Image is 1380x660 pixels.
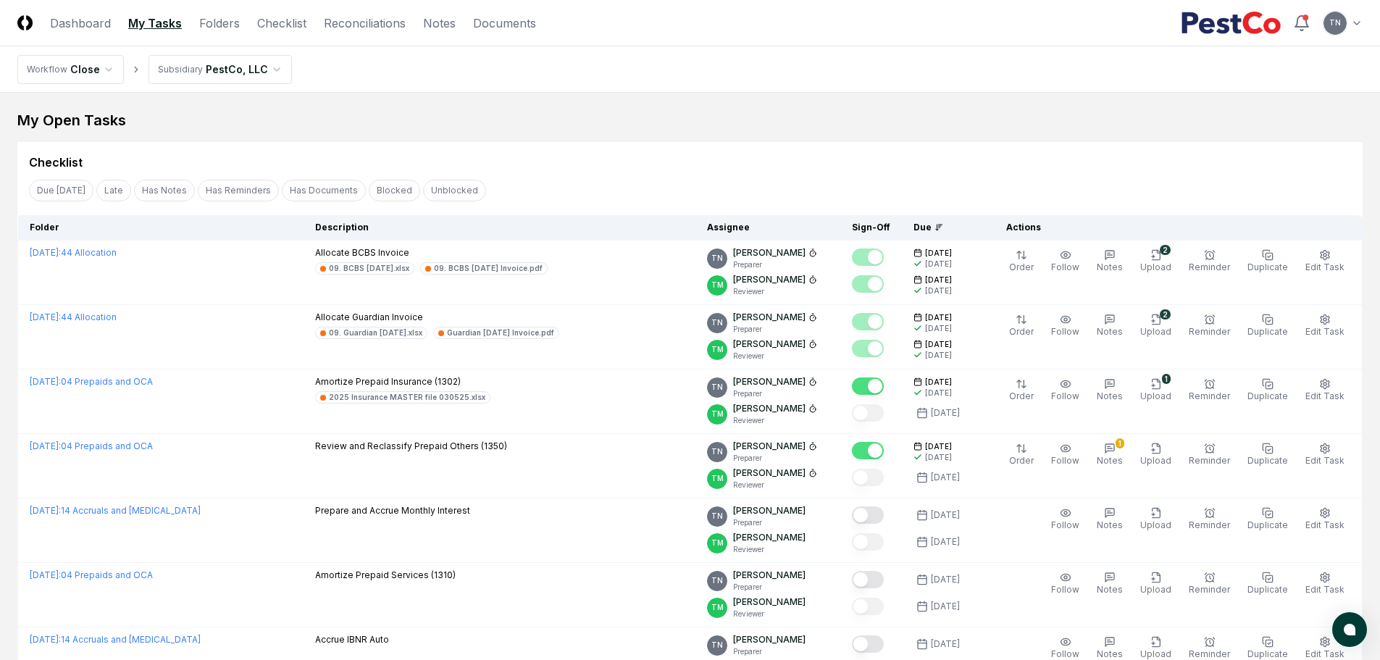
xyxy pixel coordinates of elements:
[1140,584,1171,595] span: Upload
[1048,375,1082,406] button: Follow
[1245,311,1291,341] button: Duplicate
[17,110,1363,130] div: My Open Tasks
[711,575,723,586] span: TN
[1097,584,1123,595] span: Notes
[733,480,817,490] p: Reviewer
[733,582,806,593] p: Preparer
[315,375,490,388] p: Amortize Prepaid Insurance (1302)
[1051,390,1079,401] span: Follow
[1329,17,1341,28] span: TN
[1140,262,1171,272] span: Upload
[1051,455,1079,466] span: Follow
[198,180,279,201] button: Has Reminders
[1189,455,1230,466] span: Reminder
[925,377,952,388] span: [DATE]
[1305,648,1345,659] span: Edit Task
[711,280,724,291] span: TM
[852,313,884,330] button: Mark complete
[711,473,724,484] span: TM
[733,246,806,259] p: [PERSON_NAME]
[733,453,817,464] p: Preparer
[1006,375,1037,406] button: Order
[852,340,884,357] button: Mark complete
[1140,455,1171,466] span: Upload
[931,600,960,613] div: [DATE]
[733,596,806,609] p: [PERSON_NAME]
[1051,519,1079,530] span: Follow
[733,311,806,324] p: [PERSON_NAME]
[315,440,507,453] p: Review and Reclassify Prepaid Others (1350)
[931,509,960,522] div: [DATE]
[733,517,806,528] p: Preparer
[1322,10,1348,36] button: TN
[30,505,201,516] a: [DATE]:14 Accruals and [MEDICAL_DATA]
[1140,390,1171,401] span: Upload
[369,180,420,201] button: Blocked
[733,569,806,582] p: [PERSON_NAME]
[1006,311,1037,341] button: Order
[315,262,414,275] a: 09. BCBS [DATE].xlsx
[473,14,536,32] a: Documents
[329,327,422,338] div: 09. Guardian [DATE].xlsx
[1094,375,1126,406] button: Notes
[423,180,486,201] button: Unblocked
[925,248,952,259] span: [DATE]
[733,286,817,297] p: Reviewer
[1189,262,1230,272] span: Reminder
[1116,438,1124,448] div: 1
[733,351,817,362] p: Reviewer
[1006,440,1037,470] button: Order
[1009,390,1034,401] span: Order
[852,275,884,293] button: Mark complete
[1302,375,1347,406] button: Edit Task
[329,392,485,403] div: 2025 Insurance MASTER file 030525.xlsx
[1305,519,1345,530] span: Edit Task
[30,634,61,645] span: [DATE] :
[1245,246,1291,277] button: Duplicate
[329,263,409,274] div: 09. BCBS [DATE].xlsx
[50,14,111,32] a: Dashboard
[30,440,61,451] span: [DATE] :
[1048,440,1082,470] button: Follow
[1097,262,1123,272] span: Notes
[1305,326,1345,337] span: Edit Task
[1094,440,1126,470] button: 1Notes
[711,511,723,522] span: TN
[1097,648,1123,659] span: Notes
[1247,455,1288,466] span: Duplicate
[852,506,884,524] button: Mark complete
[1051,262,1079,272] span: Follow
[1009,262,1034,272] span: Order
[1305,455,1345,466] span: Edit Task
[852,635,884,653] button: Mark complete
[925,275,952,285] span: [DATE]
[995,221,1351,234] div: Actions
[925,259,952,270] div: [DATE]
[925,441,952,452] span: [DATE]
[158,63,203,76] div: Subsidiary
[925,323,952,334] div: [DATE]
[840,215,902,241] th: Sign-Off
[17,55,292,84] nav: breadcrumb
[18,215,304,241] th: Folder
[420,262,548,275] a: 09. BCBS [DATE] Invoice.pdf
[1137,569,1174,599] button: Upload
[29,180,93,201] button: Due Today
[1245,375,1291,406] button: Duplicate
[1302,569,1347,599] button: Edit Task
[30,247,117,258] a: [DATE]:44 Allocation
[423,14,456,32] a: Notes
[1245,569,1291,599] button: Duplicate
[1189,519,1230,530] span: Reminder
[1009,326,1034,337] span: Order
[282,180,366,201] button: Has Documents
[733,609,806,619] p: Reviewer
[304,215,696,241] th: Description
[733,273,806,286] p: [PERSON_NAME]
[852,377,884,395] button: Mark complete
[711,382,723,393] span: TN
[1305,390,1345,401] span: Edit Task
[1137,504,1174,535] button: Upload
[29,154,83,171] div: Checklist
[434,263,543,274] div: 09. BCBS [DATE] Invoice.pdf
